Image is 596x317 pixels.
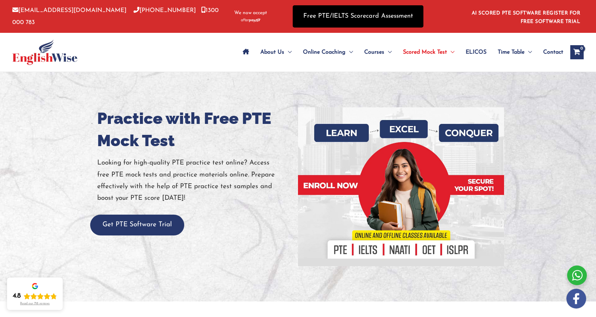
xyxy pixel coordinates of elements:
a: Scored Mock TestMenu Toggle [397,40,460,65]
a: CoursesMenu Toggle [359,40,397,65]
img: Afterpay-Logo [241,18,260,22]
span: Courses [364,40,384,65]
a: [PHONE_NUMBER] [134,7,196,13]
nav: Site Navigation: Main Menu [237,40,563,65]
span: Menu Toggle [284,40,292,65]
span: About Us [260,40,284,65]
span: Menu Toggle [447,40,454,65]
span: Online Coaching [303,40,346,65]
a: 1300 000 783 [12,7,219,25]
a: Get PTE Software Trial [90,221,184,228]
div: 4.8 [13,292,21,300]
a: View Shopping Cart, empty [570,45,584,59]
img: white-facebook.png [566,289,586,309]
aside: Header Widget 1 [467,5,584,28]
span: Menu Toggle [346,40,353,65]
button: Get PTE Software Trial [90,215,184,235]
img: cropped-ew-logo [12,40,77,65]
span: Menu Toggle [524,40,532,65]
span: Time Table [498,40,524,65]
p: Looking for high-quality PTE practice test online? Access free PTE mock tests and practice materi... [97,157,293,204]
a: ELICOS [460,40,492,65]
span: Menu Toggle [384,40,392,65]
span: Scored Mock Test [403,40,447,65]
span: We now accept [234,10,267,17]
a: Free PTE/IELTS Scorecard Assessment [293,5,423,28]
a: Online CoachingMenu Toggle [297,40,359,65]
a: About UsMenu Toggle [255,40,297,65]
a: [EMAIL_ADDRESS][DOMAIN_NAME] [12,7,126,13]
a: Contact [538,40,563,65]
a: AI SCORED PTE SOFTWARE REGISTER FOR FREE SOFTWARE TRIAL [472,11,581,24]
a: Time TableMenu Toggle [492,40,538,65]
div: Rating: 4.8 out of 5 [13,292,57,300]
span: Contact [543,40,563,65]
h1: Practice with Free PTE Mock Test [97,107,293,152]
div: Read our 718 reviews [20,302,50,306]
span: ELICOS [466,40,486,65]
